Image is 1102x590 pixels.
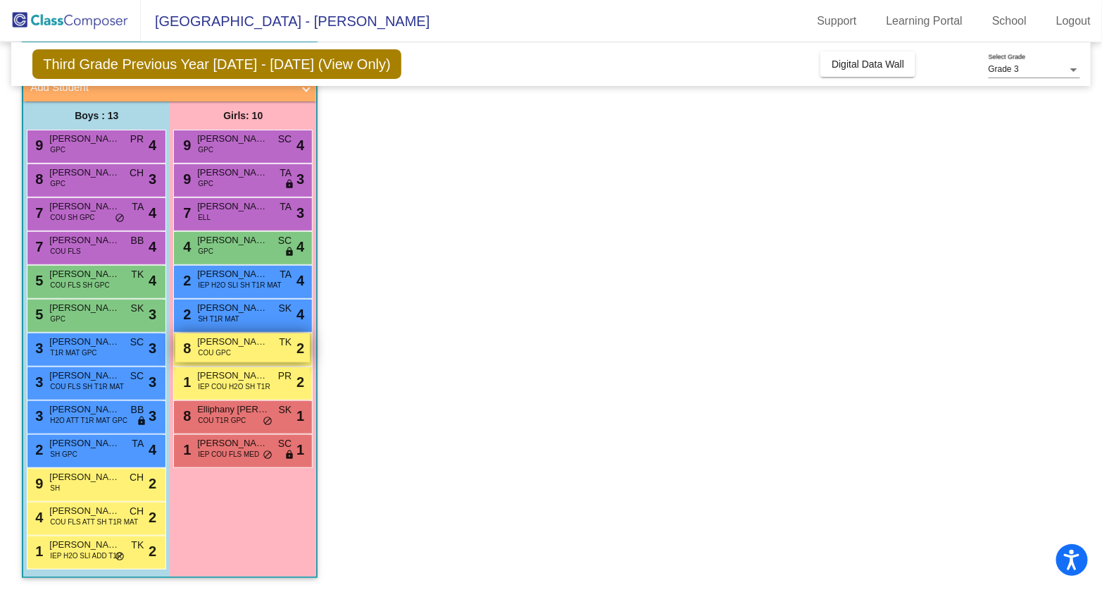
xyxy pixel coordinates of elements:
[1045,10,1102,32] a: Logout
[149,439,156,460] span: 4
[149,473,156,494] span: 2
[149,135,156,156] span: 4
[32,205,43,221] span: 7
[130,504,144,519] span: CH
[280,267,292,282] span: TA
[32,510,43,525] span: 4
[49,538,120,552] span: [PERSON_NAME]
[130,335,144,350] span: SC
[49,233,120,247] span: [PERSON_NAME]
[197,335,268,349] span: [PERSON_NAME]
[131,267,144,282] span: TK
[132,199,144,214] span: TA
[23,73,316,102] mat-expansion-panel-header: Add Student
[180,137,191,153] span: 9
[149,507,156,528] span: 2
[198,415,246,426] span: COU T1R GPC
[284,247,294,258] span: lock
[279,402,292,417] span: SK
[149,202,156,223] span: 4
[197,402,268,417] span: Elliphany [PERSON_NAME]
[198,145,213,155] span: GPC
[32,374,43,390] span: 3
[284,450,294,461] span: lock
[131,402,144,417] span: BB
[32,340,43,356] span: 3
[32,171,43,187] span: 8
[132,436,144,451] span: TA
[32,239,43,254] span: 7
[278,132,292,147] span: SC
[296,270,304,291] span: 4
[115,213,125,224] span: do_not_disturb_alt
[198,314,239,324] span: SH T1R MAT
[197,369,268,383] span: [PERSON_NAME]'ell [PERSON_NAME]
[296,202,304,223] span: 3
[131,301,144,316] span: SK
[198,348,231,358] span: COU GPC
[49,335,120,349] span: [PERSON_NAME]
[280,199,292,214] span: TA
[197,132,268,146] span: [PERSON_NAME]
[170,102,316,130] div: Girls: 10
[180,408,191,424] span: 8
[832,59,904,70] span: Digital Data Wall
[875,10,975,32] a: Learning Portal
[49,436,120,450] span: [PERSON_NAME]
[50,348,96,358] span: T1R MAT GPC
[197,166,268,180] span: [PERSON_NAME]
[198,178,213,189] span: GPC
[50,280,109,290] span: COU FLS SH GPC
[198,212,211,223] span: ELL
[280,166,292,180] span: TA
[137,416,146,427] span: lock
[141,10,430,32] span: [GEOGRAPHIC_DATA] - [PERSON_NAME]
[49,504,120,518] span: [PERSON_NAME]
[197,199,268,214] span: [PERSON_NAME]
[180,307,191,322] span: 2
[198,449,259,460] span: IEP COU FLS MED
[50,483,60,493] span: SH
[263,450,273,461] span: do_not_disturb_alt
[989,64,1019,74] span: Grade 3
[50,381,124,392] span: COU FLS SH T1R MAT
[149,270,156,291] span: 4
[50,415,127,426] span: H2O ATT T1R MAT GPC
[49,199,120,214] span: [PERSON_NAME]
[49,470,120,484] span: [PERSON_NAME]
[149,236,156,257] span: 4
[50,178,65,189] span: GPC
[278,436,292,451] span: SC
[50,212,94,223] span: COU SH GPC
[180,205,191,221] span: 7
[278,233,292,248] span: SC
[149,371,156,393] span: 3
[296,304,304,325] span: 4
[50,314,65,324] span: GPC
[149,405,156,426] span: 3
[23,102,170,130] div: Boys : 13
[198,381,270,392] span: IEP COU H2O SH T1R
[180,273,191,288] span: 2
[50,449,77,460] span: SH GPC
[296,439,304,460] span: 1
[130,132,144,147] span: PR
[131,538,144,553] span: TK
[50,246,80,257] span: COU FLS
[49,301,120,315] span: [PERSON_NAME]
[149,338,156,359] span: 3
[180,374,191,390] span: 1
[149,541,156,562] span: 2
[149,304,156,325] span: 3
[180,340,191,356] span: 8
[806,10,868,32] a: Support
[32,543,43,559] span: 1
[50,145,65,155] span: GPC
[32,476,43,491] span: 9
[49,132,120,146] span: [PERSON_NAME]
[296,168,304,190] span: 3
[50,517,138,527] span: COU FLS ATT SH T1R MAT
[197,267,268,281] span: [PERSON_NAME]
[279,335,292,350] span: TK
[284,179,294,190] span: lock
